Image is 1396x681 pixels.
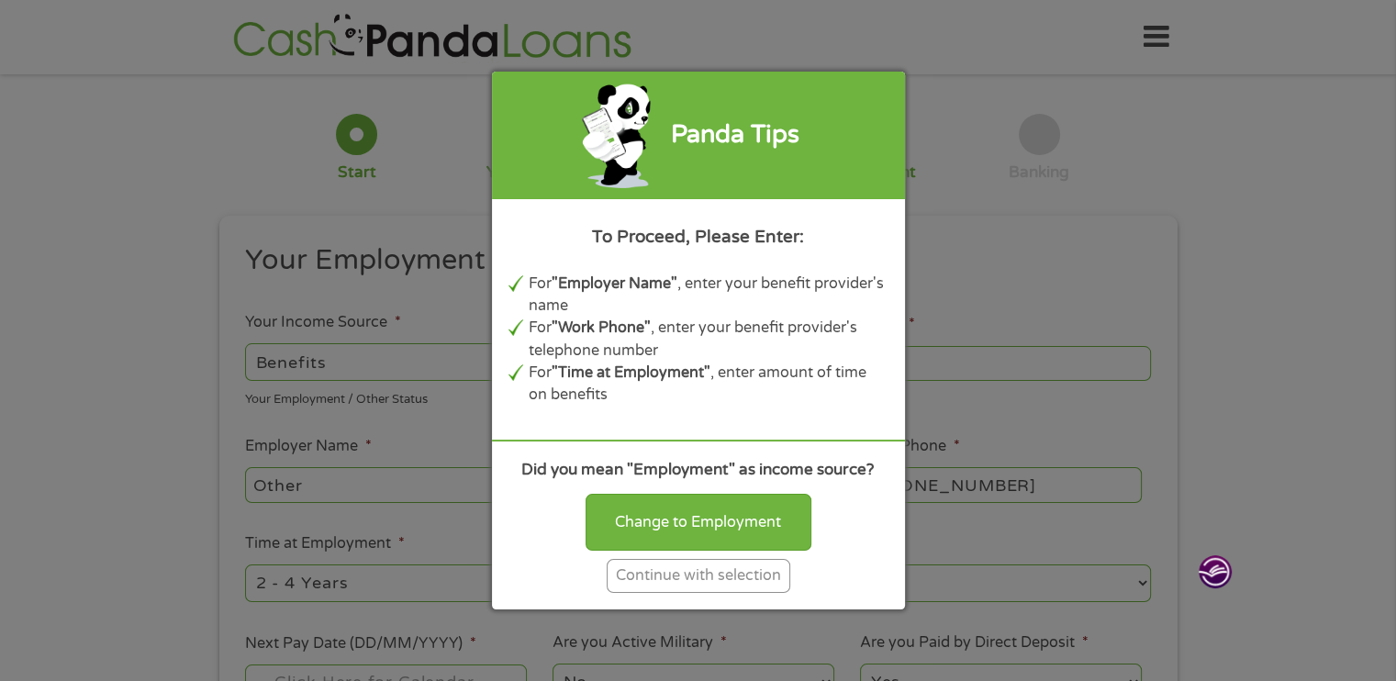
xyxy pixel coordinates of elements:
img: green-panda-phone.png [580,80,654,191]
div: Did you mean "Employment" as income source? [508,458,888,482]
li: For , enter your benefit provider's telephone number [529,317,888,362]
div: Change to Employment [586,494,811,551]
b: "Employer Name" [552,274,677,293]
li: For , enter amount of time on benefits [529,362,888,407]
div: Panda Tips [671,117,799,154]
div: Continue with selection [607,559,790,593]
b: "Time at Employment" [552,363,710,382]
li: For , enter your benefit provider's name [529,273,888,318]
div: To Proceed, Please Enter: [508,224,888,250]
b: "Work Phone" [552,318,651,337]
